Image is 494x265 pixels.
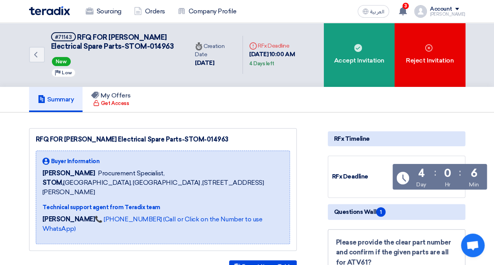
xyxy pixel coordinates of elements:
[79,3,128,20] a: Sourcing
[51,33,174,51] span: RFQ FOR [PERSON_NAME] Electrical Spare Parts-STOM-014963
[51,32,180,52] h5: RFQ FOR Schneider Electrical Spare Parts-STOM-014963
[52,57,71,66] span: New
[195,42,236,59] div: Creation Date
[418,168,424,179] div: 4
[430,6,452,13] div: Account
[416,180,426,189] div: Day
[36,135,290,144] div: RFQ FOR [PERSON_NAME] Electrical Spare Parts-STOM-014963
[42,215,95,223] strong: [PERSON_NAME]
[51,157,100,166] span: Buyer Information
[358,5,389,18] button: العربية
[91,92,131,99] h5: My Offers
[42,178,283,197] span: [GEOGRAPHIC_DATA], [GEOGRAPHIC_DATA] ,[STREET_ADDRESS][PERSON_NAME]
[459,166,461,180] div: :
[195,59,236,68] div: [DATE]
[334,207,386,217] span: Questions Wall
[332,172,391,181] div: RFx Deadline
[42,203,283,212] div: Technical support agent from Teradix team
[469,180,479,189] div: Min
[42,169,95,178] span: [PERSON_NAME]
[29,87,83,112] a: Summary
[249,60,274,68] div: 4 Days left
[249,42,317,50] div: RFx Deadline
[98,169,164,178] span: Procurement Specialist,
[62,70,72,75] span: Low
[93,99,129,107] div: Get Access
[434,166,436,180] div: :
[376,207,386,217] span: 1
[444,180,450,189] div: Hr
[328,131,465,146] div: RFx Timeline
[29,6,70,15] img: Teradix logo
[83,87,140,112] a: My Offers Get Access
[444,168,451,179] div: 0
[470,168,477,179] div: 6
[249,50,317,68] div: [DATE] 10:00 AM
[324,23,395,87] div: Accept Invitation
[55,35,72,40] div: #71143
[370,9,384,15] span: العربية
[128,3,171,20] a: Orders
[42,179,64,186] b: STOM,
[430,12,465,17] div: [PERSON_NAME]
[171,3,243,20] a: Company Profile
[395,23,465,87] div: Reject Invitation
[414,5,427,18] img: profile_test.png
[38,96,74,103] h5: Summary
[461,234,485,257] a: Open chat
[402,3,409,9] span: 3
[42,215,263,232] a: 📞 [PHONE_NUMBER] (Call or Click on the Number to use WhatsApp)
